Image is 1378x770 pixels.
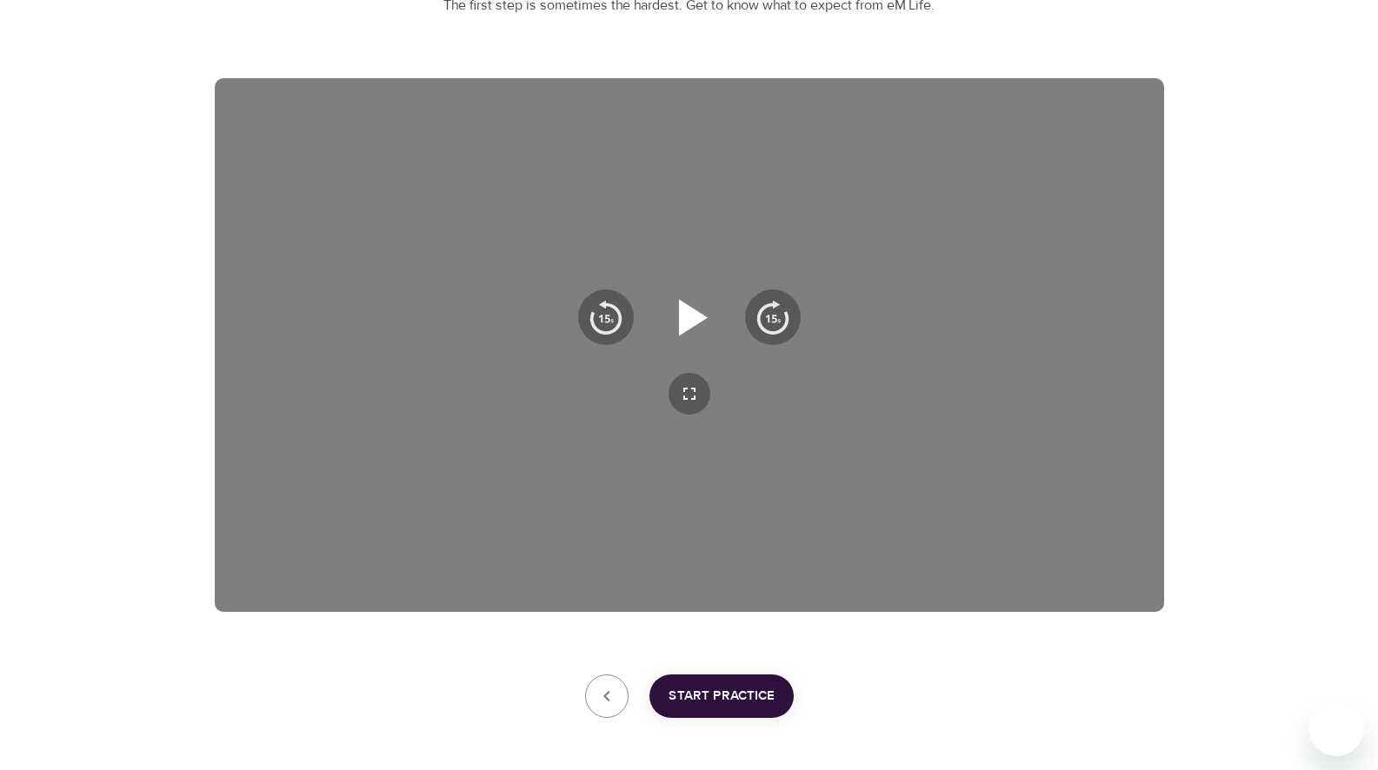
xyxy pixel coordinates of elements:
[589,300,623,335] img: 15s_prev.svg
[669,685,775,707] span: Start Practice
[649,674,794,718] button: Start Practice
[756,300,790,335] img: 15s_next.svg
[1308,700,1364,756] iframe: Button to launch messaging window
